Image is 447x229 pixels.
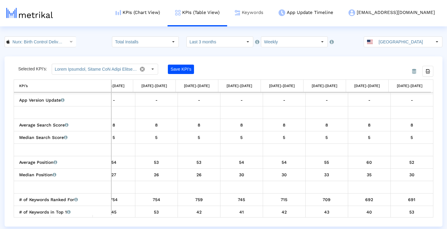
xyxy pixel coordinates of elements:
[175,10,181,15] img: kpi-table-menu-icon.png
[243,37,253,47] div: Select
[265,171,303,179] div: 9/13/25
[354,82,380,90] div: [DATE]-[DATE]
[90,80,133,92] td: Column 08/10/25-08/16/25
[14,80,111,92] td: Column KPI’s
[18,64,52,75] div: Selected KPI’s:
[116,10,121,15] img: kpi-chart-menu-icon.png
[19,121,109,129] div: Average Search Score
[6,8,53,18] img: metrical-logo-light.png
[227,82,252,90] div: [DATE]-[DATE]
[95,96,133,104] div: -
[218,80,261,92] td: Column 08/31/25-09/06/25
[223,121,261,129] div: 9/6/25
[265,196,303,204] div: 9/13/25
[350,196,388,204] div: 9/27/25
[19,133,109,141] div: Median Search Score
[303,80,346,92] td: Column 09/14/25-09/20/25
[95,196,133,204] div: 8/16/25
[393,96,431,104] div: -
[308,208,346,216] div: 9/20/25
[261,80,303,92] td: Column 09/07/25-09/13/25
[348,9,355,16] img: my-account-menu-icon.png
[180,133,218,141] div: 8/30/25
[308,96,346,104] div: -
[350,96,388,104] div: -
[265,208,303,216] div: 9/13/25
[235,10,240,15] img: keywords.png
[168,65,194,74] button: Save KPI’s
[168,37,178,47] div: Select
[223,196,261,204] div: 9/6/25
[308,121,346,129] div: 9/20/25
[223,208,261,216] div: 9/6/25
[147,64,158,74] div: Select
[19,196,109,204] div: # of Keywords Ranked For
[350,171,388,179] div: 9/27/25
[14,79,433,217] div: Data grid
[95,133,133,141] div: 8/16/25
[308,196,346,204] div: 9/20/25
[184,82,210,90] div: [DATE]-[DATE]
[223,96,261,104] div: -
[137,133,175,141] div: 8/23/25
[265,133,303,141] div: 9/13/25
[317,37,327,47] div: Select
[350,158,388,166] div: 9/27/25
[308,158,346,166] div: 9/20/25
[223,158,261,166] div: 9/6/25
[137,196,175,204] div: 8/23/25
[350,121,388,129] div: 9/27/25
[269,82,295,90] div: [DATE]-[DATE]
[393,208,431,216] div: 10/4/25
[95,208,133,216] div: 8/16/25
[180,171,218,179] div: 8/30/25
[397,82,422,90] div: [DATE]-[DATE]
[95,158,133,166] div: 8/16/25
[19,208,109,216] div: # of Keywords in Top 1
[393,158,431,166] div: 10/4/25
[175,80,218,92] td: Column 08/24/25-08/30/25
[308,133,346,141] div: 9/20/25
[19,171,109,179] div: Median Position
[350,133,388,141] div: 9/27/25
[312,82,337,90] div: [DATE]-[DATE]
[180,158,218,166] div: 8/30/25
[137,208,175,216] div: 8/23/25
[393,171,431,179] div: 10/4/25
[388,80,431,92] td: Column 09/28/25-10/04/25
[137,121,175,129] div: 8/23/25
[432,37,442,47] div: Select
[133,80,175,92] td: Column 08/17/25-08/23/25
[223,171,261,179] div: 9/6/25
[422,66,433,77] div: Export all data
[265,158,303,166] div: 9/13/25
[180,96,218,104] div: -
[99,82,124,90] div: [DATE]-[DATE]
[308,171,346,179] div: 9/20/25
[137,96,175,104] div: -
[19,82,28,90] div: KPI’s
[265,96,303,104] div: -
[393,121,431,129] div: 10/4/25
[141,82,167,90] div: [DATE]-[DATE]
[223,133,261,141] div: 9/6/25
[137,171,175,179] div: 8/23/25
[19,158,109,166] div: Average Position
[180,121,218,129] div: 8/30/25
[19,96,109,104] div: App Version Update
[137,158,175,166] div: 8/23/25
[180,196,218,204] div: 8/30/25
[393,133,431,141] div: 10/4/25
[350,208,388,216] div: 9/27/25
[66,37,76,47] div: Select
[95,171,133,179] div: 8/16/25
[95,121,133,129] div: 8/16/25
[393,196,431,204] div: 10/4/25
[279,9,285,16] img: app-update-menu-icon.png
[346,80,388,92] td: Column 09/21/25-09/27/25
[180,208,218,216] div: 8/30/25
[265,121,303,129] div: 9/13/25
